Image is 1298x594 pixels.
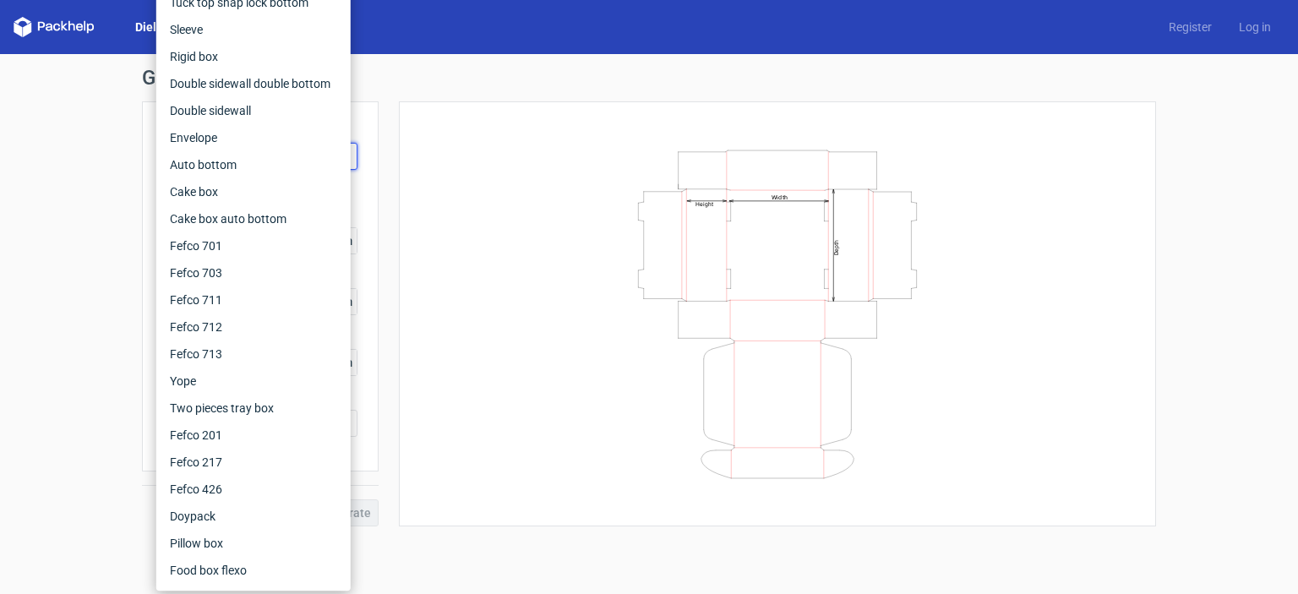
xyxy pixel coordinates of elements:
[1225,19,1284,35] a: Log in
[163,70,344,97] div: Double sidewall double bottom
[163,341,344,368] div: Fefco 713
[163,205,344,232] div: Cake box auto bottom
[163,449,344,476] div: Fefco 217
[163,313,344,341] div: Fefco 712
[1155,19,1225,35] a: Register
[163,178,344,205] div: Cake box
[163,422,344,449] div: Fefco 201
[833,239,840,254] text: Depth
[163,557,344,584] div: Food box flexo
[163,151,344,178] div: Auto bottom
[163,97,344,124] div: Double sidewall
[163,476,344,503] div: Fefco 426
[163,395,344,422] div: Two pieces tray box
[122,19,193,35] a: Dielines
[163,530,344,557] div: Pillow box
[142,68,1156,88] h1: Generate new dieline
[163,259,344,286] div: Fefco 703
[163,286,344,313] div: Fefco 711
[163,124,344,151] div: Envelope
[772,193,788,200] text: Width
[163,368,344,395] div: Yope
[163,503,344,530] div: Doypack
[163,232,344,259] div: Fefco 701
[163,16,344,43] div: Sleeve
[163,43,344,70] div: Rigid box
[695,200,713,207] text: Height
